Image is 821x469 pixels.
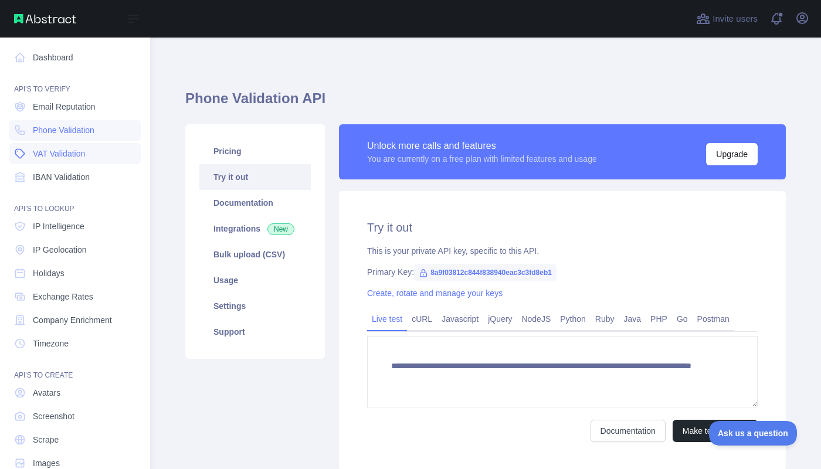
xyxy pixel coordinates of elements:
span: 8a9f03812c844f838940eac3c3fd8eb1 [414,264,557,281]
span: Invite users [713,12,758,26]
div: API'S TO LOOKUP [9,190,141,213]
a: Dashboard [9,47,141,68]
a: IBAN Validation [9,166,141,188]
div: This is your private API key, specific to this API. [367,245,758,257]
a: Avatars [9,382,141,403]
span: New [267,223,294,235]
div: You are currently on a free plan with limited features and usage [367,153,597,165]
span: Images [33,457,60,469]
a: Phone Validation [9,120,141,141]
a: Java [619,310,646,328]
a: Create, rotate and manage your keys [367,288,503,298]
span: Timezone [33,338,69,349]
a: Javascript [437,310,483,328]
a: VAT Validation [9,143,141,164]
a: Ruby [591,310,619,328]
a: Bulk upload (CSV) [199,242,311,267]
a: Scrape [9,429,141,450]
a: jQuery [483,310,517,328]
a: Postman [693,310,734,328]
span: IP Geolocation [33,244,87,256]
a: Company Enrichment [9,310,141,331]
div: Unlock more calls and features [367,139,597,153]
span: Screenshot [33,410,74,422]
span: Scrape [33,434,59,446]
a: Try it out [199,164,311,190]
iframe: Toggle Customer Support [709,421,798,446]
span: Company Enrichment [33,314,112,326]
a: Pricing [199,138,311,164]
span: VAT Validation [33,148,85,159]
h2: Try it out [367,219,758,236]
a: Documentation [591,420,666,442]
span: IBAN Validation [33,171,90,183]
div: API'S TO CREATE [9,356,141,380]
a: Timezone [9,333,141,354]
h1: Phone Validation API [185,89,786,117]
a: Support [199,319,311,345]
a: Live test [367,310,407,328]
a: Email Reputation [9,96,141,117]
a: Settings [199,293,311,319]
span: Phone Validation [33,124,94,136]
a: IP Geolocation [9,239,141,260]
button: Invite users [694,9,760,28]
a: Exchange Rates [9,286,141,307]
button: Upgrade [706,143,758,165]
a: NodeJS [517,310,555,328]
a: Documentation [199,190,311,216]
div: API'S TO VERIFY [9,70,141,94]
img: Abstract API [14,14,76,23]
a: Holidays [9,263,141,284]
span: Avatars [33,387,60,399]
span: Holidays [33,267,65,279]
button: Make test request [673,420,758,442]
a: Screenshot [9,406,141,427]
a: Python [555,310,591,328]
a: IP Intelligence [9,216,141,237]
a: PHP [646,310,672,328]
a: Go [672,310,693,328]
div: Primary Key: [367,266,758,278]
a: Integrations New [199,216,311,242]
a: cURL [407,310,437,328]
span: IP Intelligence [33,220,84,232]
span: Exchange Rates [33,291,93,303]
a: Usage [199,267,311,293]
span: Email Reputation [33,101,96,113]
